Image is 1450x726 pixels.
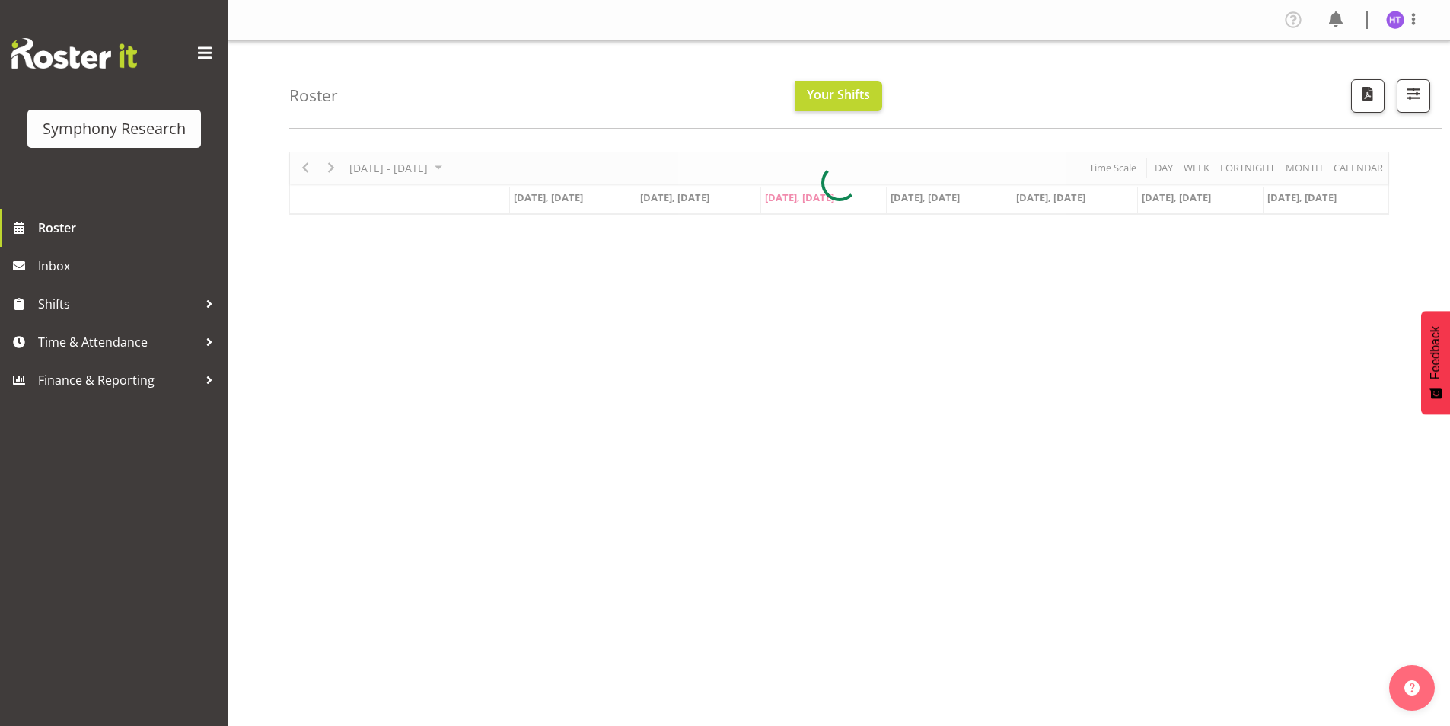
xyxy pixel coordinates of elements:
[38,254,221,277] span: Inbox
[1421,311,1450,414] button: Feedback - Show survey
[1397,79,1430,113] button: Filter Shifts
[1429,326,1442,379] span: Feedback
[43,117,186,140] div: Symphony Research
[1404,680,1420,696] img: help-xxl-2.png
[38,331,198,353] span: Time & Attendance
[11,38,137,69] img: Rosterit website logo
[807,86,870,103] span: Your Shifts
[795,81,882,111] button: Your Shifts
[1386,11,1404,29] img: hal-thomas1264.jpg
[289,87,338,104] h4: Roster
[38,293,198,315] span: Shifts
[38,369,198,392] span: Finance & Reporting
[1351,79,1385,113] button: Download a PDF of the roster according to the set date range.
[38,216,221,239] span: Roster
